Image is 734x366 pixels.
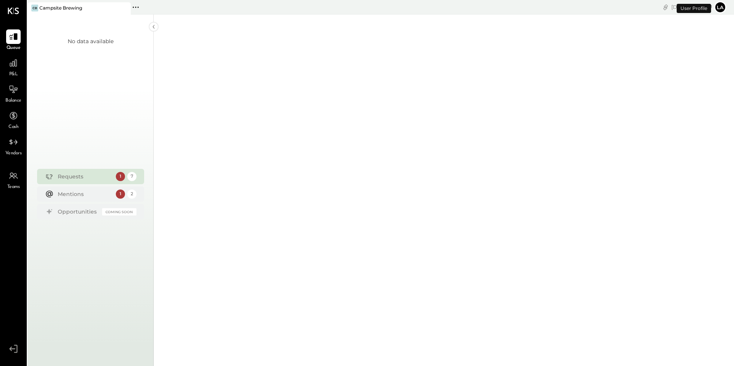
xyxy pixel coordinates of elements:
[127,189,136,199] div: 2
[58,173,112,180] div: Requests
[677,4,711,13] div: User Profile
[116,189,125,199] div: 1
[0,109,26,131] a: Cash
[0,56,26,78] a: P&L
[6,45,21,52] span: Queue
[58,208,98,215] div: Opportunities
[102,208,136,215] div: Coming Soon
[662,3,669,11] div: copy link
[0,29,26,52] a: Queue
[7,184,20,191] span: Teams
[58,190,112,198] div: Mentions
[39,5,82,11] div: Campsite Brewing
[5,97,21,104] span: Balance
[0,135,26,157] a: Vendors
[127,172,136,181] div: 7
[9,71,18,78] span: P&L
[714,1,726,13] button: La
[671,3,712,11] div: [DATE]
[8,124,18,131] span: Cash
[31,5,38,11] div: CB
[0,168,26,191] a: Teams
[116,172,125,181] div: 1
[68,37,114,45] div: No data available
[0,82,26,104] a: Balance
[5,150,22,157] span: Vendors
